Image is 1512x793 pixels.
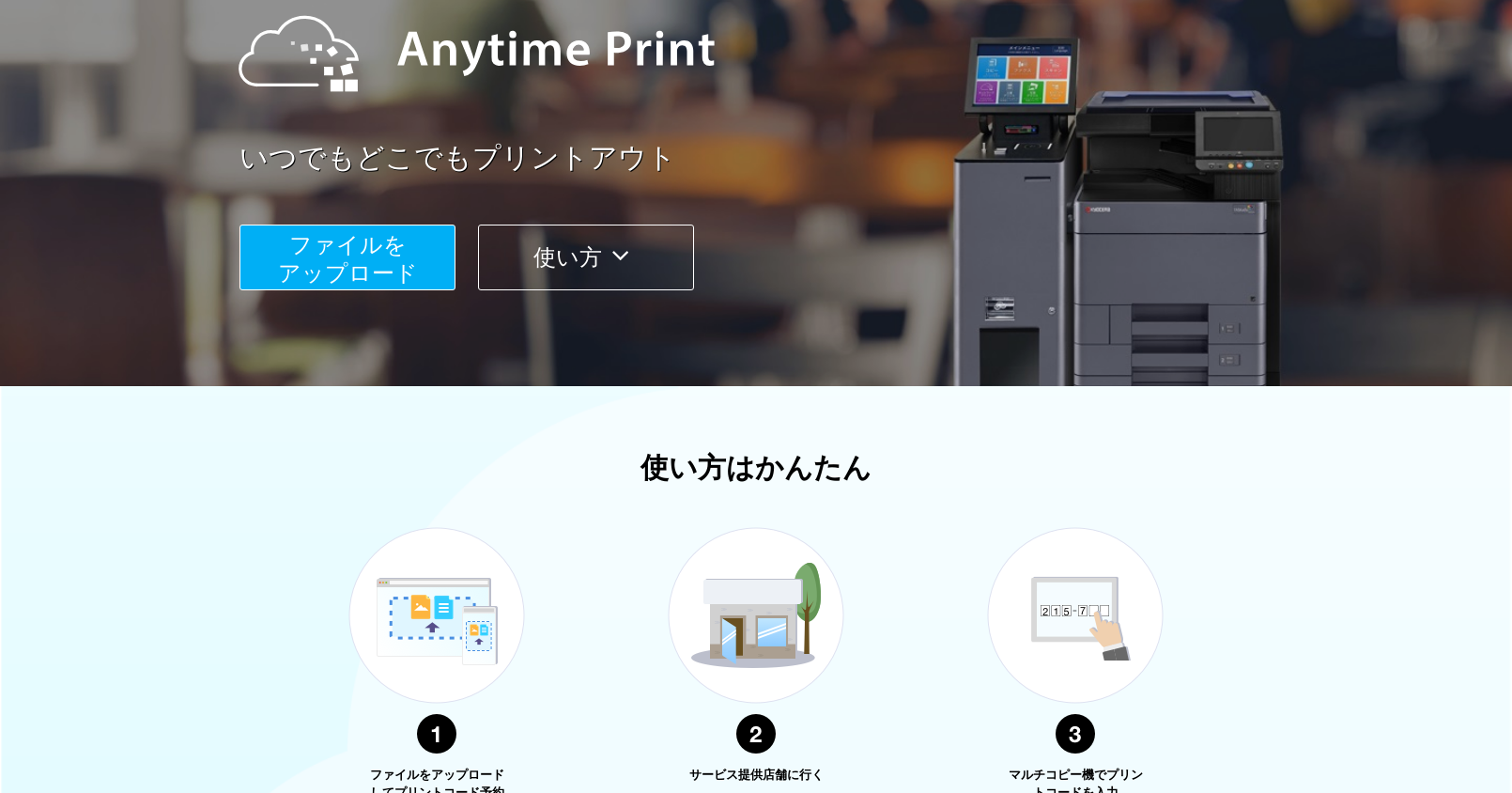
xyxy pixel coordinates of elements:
[278,232,418,286] span: ファイルを ​​アップロード
[239,225,455,290] button: ファイルを​​アップロード
[686,767,826,785] p: サービス提供店舗に行く
[478,225,694,290] button: 使い方
[239,138,1319,179] a: いつでもどこでもプリントアウト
